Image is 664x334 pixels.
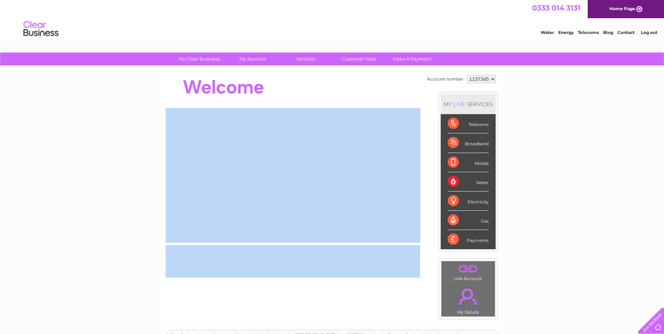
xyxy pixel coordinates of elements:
[617,30,635,35] a: Contact
[452,101,467,107] div: LIVE
[448,211,489,230] div: Gas
[330,53,388,65] a: Customer Help
[558,30,574,35] a: Energy
[441,283,495,317] td: My Details
[441,261,495,283] td: Link Account
[448,114,489,133] div: Telecoms
[224,53,281,65] a: My Account
[167,4,498,34] div: Clear Business is a trading name of Verastar Limited (registered in [GEOGRAPHIC_DATA] No. 3667643...
[641,30,657,35] a: Log out
[443,263,493,275] a: .
[383,53,441,65] a: Make A Payment
[532,4,580,12] a: 0333 014 3131
[277,53,335,65] a: Services
[170,53,228,65] a: My Clear Business
[425,73,465,85] td: Account number
[448,133,489,153] div: Broadband
[448,192,489,211] div: Electricity
[441,94,496,114] div: MY SERVICES
[541,30,554,35] a: Water
[448,230,489,249] div: Payments
[448,153,489,172] div: Mobile
[443,284,493,309] a: .
[578,30,599,35] a: Telecoms
[603,30,613,35] a: Blog
[448,172,489,192] div: Water
[23,18,59,40] img: logo.png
